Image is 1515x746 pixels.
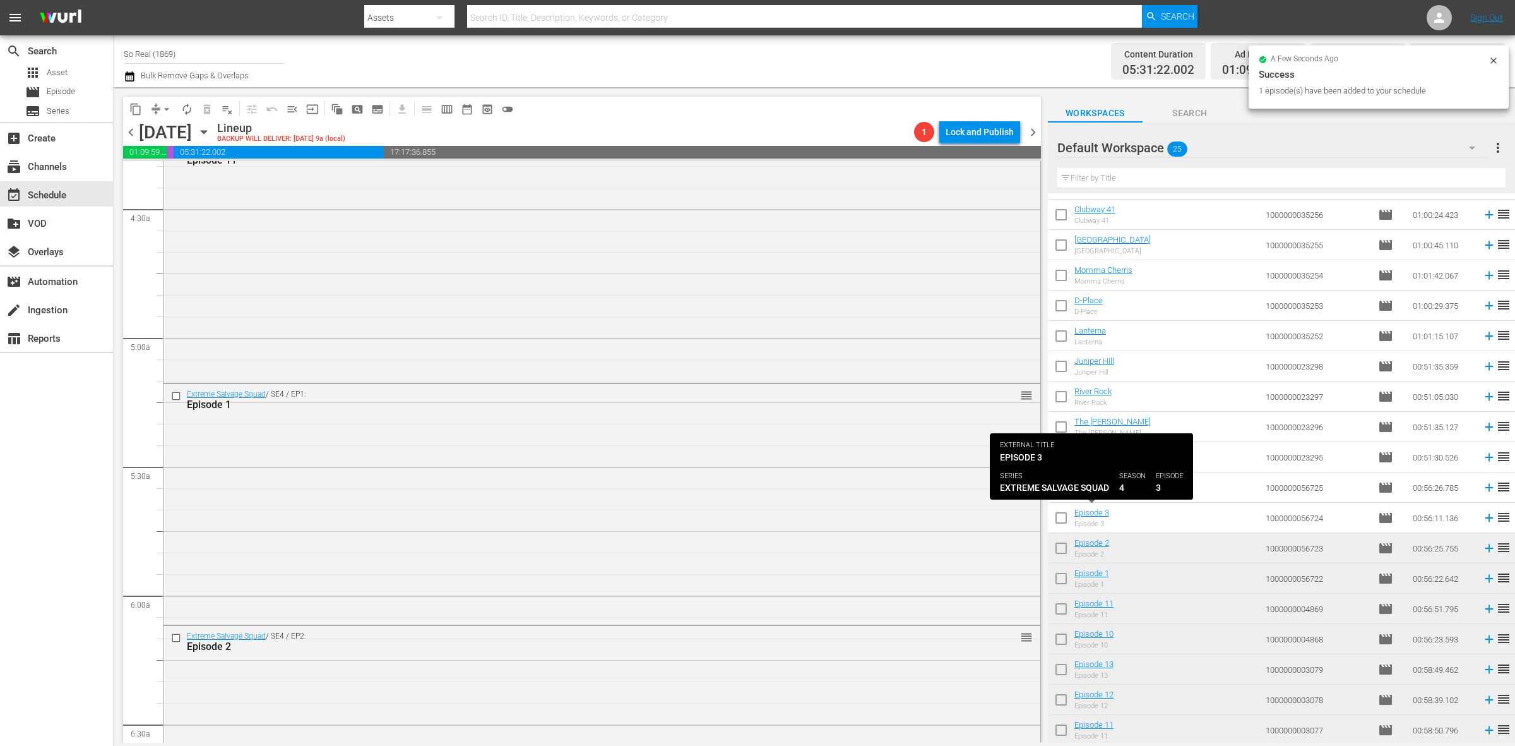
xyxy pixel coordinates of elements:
div: Content Duration [1122,45,1194,63]
svg: Add to Schedule [1482,511,1496,525]
svg: Add to Schedule [1482,299,1496,313]
span: reorder [1496,631,1511,646]
span: date_range_outlined [461,103,473,116]
span: preview_outlined [481,103,494,116]
span: reorder [1496,419,1511,434]
div: / SE4 / EP2: [187,632,968,653]
div: Juniper Hill [1074,368,1114,376]
span: Search [6,44,21,59]
span: Customize Events [237,97,262,121]
td: 1000000004868 [1261,624,1373,654]
span: Schedule [6,188,21,203]
span: chevron_left [123,124,139,140]
span: 05:31:22.002 [1122,63,1194,78]
span: auto_awesome_motion_outlined [331,103,343,116]
span: reorder [1496,207,1511,222]
td: 01:00:45.110 [1408,230,1477,260]
span: Create Series Block [367,99,388,119]
span: Ingestion [6,303,21,318]
span: Loop Content [177,99,197,119]
td: 1000000056722 [1261,563,1373,594]
td: 1000000023295 [1261,442,1373,472]
button: more_vert [1490,133,1506,163]
span: movie [1378,359,1393,374]
span: Series [25,104,40,119]
span: Search [1143,105,1237,121]
span: Episode [1378,419,1393,435]
span: 00:01:01.598 [167,146,174,159]
a: Episode 11 [1074,599,1114,608]
span: subtitles_outlined [371,103,384,116]
div: Success [1259,67,1499,82]
button: reorder [1020,388,1033,401]
span: reorder [1496,540,1511,555]
span: Episode [1378,298,1393,313]
span: Select an event to delete [197,99,217,119]
div: Ad Duration [1222,45,1294,63]
td: 1000000056725 [1261,472,1373,503]
button: reorder [1020,630,1033,643]
td: 00:56:23.593 [1408,624,1477,654]
div: River Rock [1074,399,1112,407]
svg: Add to Schedule [1482,663,1496,677]
span: reorder [1496,661,1511,677]
a: Juniper Hill [1074,356,1114,366]
span: more_vert [1490,140,1506,155]
span: reorder [1496,328,1511,343]
span: Episode [1378,632,1393,647]
a: Episode 4 [1074,478,1109,487]
span: chevron_right [1025,124,1041,140]
button: Lock and Publish [939,121,1020,143]
span: Month Calendar View [457,99,477,119]
span: Episode [1378,450,1393,465]
span: 1 [914,127,934,137]
span: reorder [1496,570,1511,586]
a: [GEOGRAPHIC_DATA] [1074,235,1151,244]
span: Workspaces [1048,105,1143,121]
span: reorder [1496,601,1511,616]
td: 1000000035253 [1261,291,1373,321]
span: Episode [1378,541,1393,556]
span: Update Metadata from Key Asset [302,99,323,119]
a: Extreme Salvage Squad [187,632,266,641]
td: 1000000056724 [1261,503,1373,533]
span: Download as CSV [388,97,412,121]
span: reorder [1496,358,1511,373]
span: reorder [1496,510,1511,525]
span: reorder [1496,692,1511,707]
a: The Cambridge [1074,447,1129,457]
a: Episode 12 [1074,690,1114,699]
a: Sign Out [1470,13,1503,23]
div: Momma Cherris [1074,277,1132,286]
span: Episode [1378,601,1393,617]
div: Episode 10 [1074,641,1114,649]
div: [GEOGRAPHIC_DATA] [1074,247,1151,255]
span: content_copy [129,103,142,116]
span: Episode [1378,692,1393,707]
div: Episode 1 [187,399,968,411]
a: Episode 2 [1074,538,1109,548]
div: Episode 12 [1074,702,1114,710]
span: 05:31:22.002 [174,146,383,159]
span: menu [8,10,23,25]
span: playlist_remove_outlined [221,103,234,116]
span: reorder [1496,267,1511,282]
span: Episode [47,85,75,98]
img: ans4CAIJ8jUAAAAAAAAAAAAAAAAAAAAAAAAgQb4GAAAAAAAAAAAAAAAAAAAAAAAAJMjXAAAAAAAAAAAAAAAAAAAAAAAAgAT5G... [30,3,91,33]
a: Episode 3 [1074,508,1109,517]
span: Episode [1378,207,1393,222]
div: [DATE] [139,122,192,143]
span: Channels [6,159,21,174]
span: Asset [47,66,68,79]
a: Extreme Salvage Squad [187,390,266,399]
span: Refresh All Search Blocks [323,97,347,121]
span: reorder [1496,388,1511,404]
td: 1000000035255 [1261,230,1373,260]
span: Episode [25,85,40,100]
svg: Add to Schedule [1482,481,1496,495]
a: The [PERSON_NAME] [1074,417,1151,426]
div: Lock and Publish [946,121,1014,143]
div: Default Workspace [1057,130,1488,165]
div: D-Place [1074,308,1103,316]
a: River Rock [1074,387,1112,396]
